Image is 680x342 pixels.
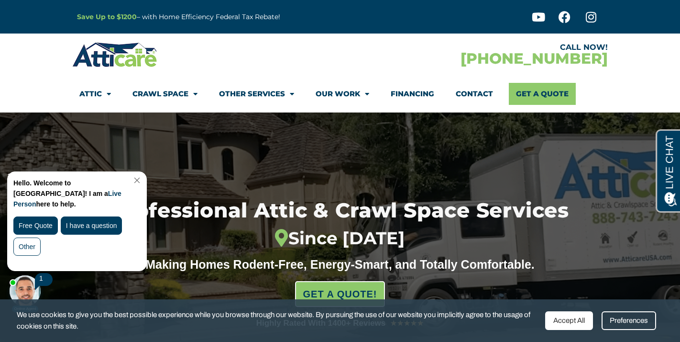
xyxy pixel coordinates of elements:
[17,309,538,332] span: We use cookies to give you the best possible experience while you browse through our website. By ...
[509,83,576,105] a: Get A Quote
[5,169,158,313] iframe: Chat Invitation
[316,83,369,105] a: Our Work
[127,257,553,272] div: Making Homes Rodent-Free, Energy-Smart, and Totally Comfortable.
[545,311,593,330] div: Accept All
[456,83,493,105] a: Contact
[77,11,387,23] p: – with Home Efficiency Federal Tax Rebate!
[340,44,608,51] div: CALL NOW!
[303,285,377,304] span: GET A QUOTE!
[391,83,434,105] a: Financing
[79,83,601,105] nav: Menu
[219,83,294,105] a: Other Services
[64,200,616,249] h1: Professional Attic & Crawl Space Services
[23,8,77,20] span: Opens a chat window
[79,83,111,105] a: Attic
[295,281,385,307] a: GET A QUOTE!
[77,12,137,21] a: Save Up to $1200
[64,228,616,249] div: Since [DATE]
[602,311,656,330] div: Preferences
[132,83,197,105] a: Crawl Space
